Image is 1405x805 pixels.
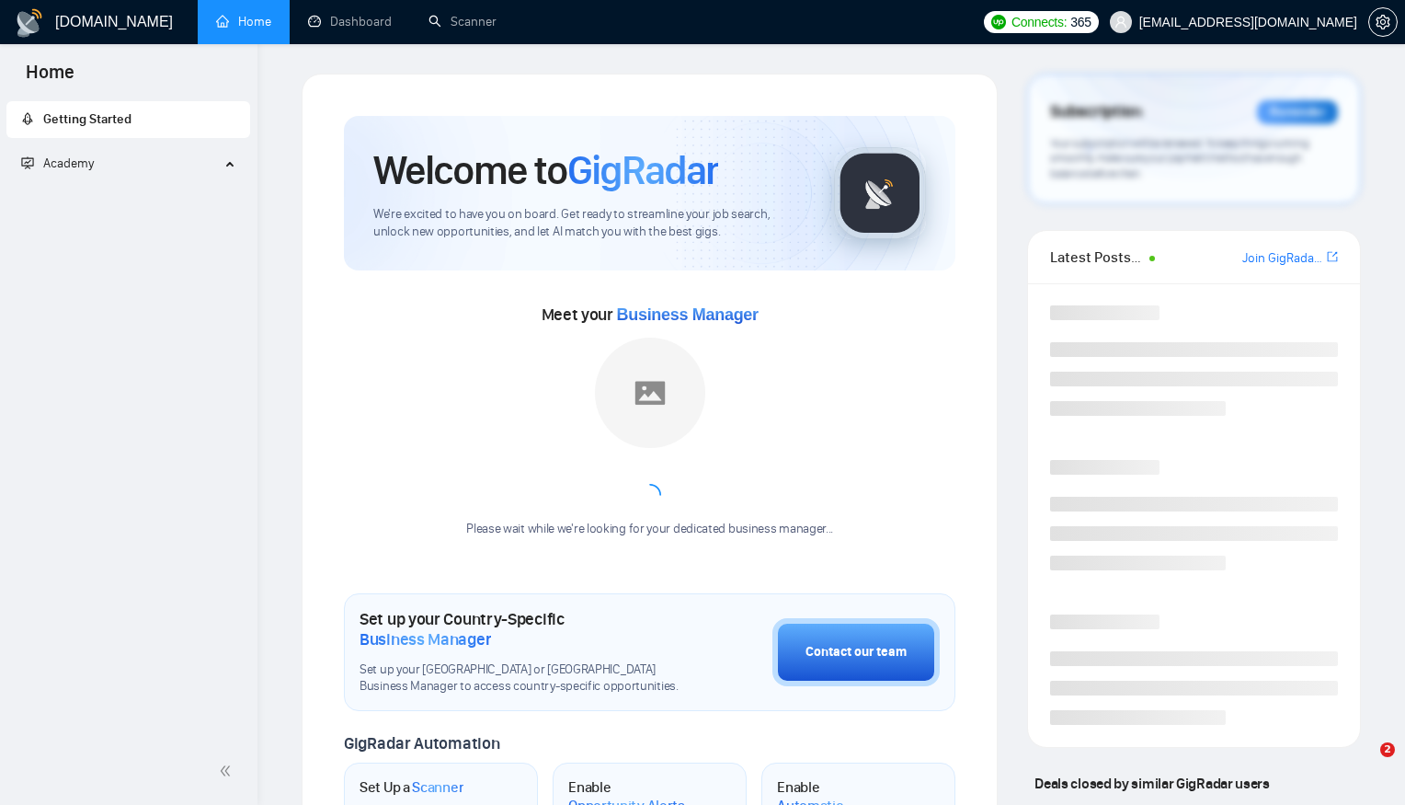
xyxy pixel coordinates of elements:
[1070,12,1091,32] span: 365
[1050,97,1141,128] span: Subscription
[1368,7,1398,37] button: setting
[455,521,844,538] div: Please wait while we're looking for your dedicated business manager...
[360,609,680,650] h1: Set up your Country-Specific
[373,145,718,195] h1: Welcome to
[542,305,759,325] span: Meet your
[11,59,89,98] span: Home
[1380,742,1395,757] span: 2
[308,14,392,29] a: dashboardDashboard
[21,112,34,125] span: rocket
[637,483,661,507] span: loading
[1327,249,1338,264] span: export
[1050,136,1308,180] span: Your subscription will be renewed. To keep things running smoothly, make sure your payment method...
[360,778,463,797] h1: Set Up a
[1027,767,1276,799] span: Deals closed by similar GigRadar users
[373,206,805,241] span: We're excited to have you on board. Get ready to streamline your job search, unlock new opportuni...
[834,147,926,239] img: gigradar-logo.png
[360,661,680,696] span: Set up your [GEOGRAPHIC_DATA] or [GEOGRAPHIC_DATA] Business Manager to access country-specific op...
[1342,742,1387,787] iframe: Intercom live chat
[6,101,250,138] li: Getting Started
[991,15,1006,29] img: upwork-logo.png
[21,155,94,171] span: Academy
[216,14,271,29] a: homeHome
[1242,248,1323,269] a: Join GigRadar Slack Community
[428,14,497,29] a: searchScanner
[1368,15,1398,29] a: setting
[1011,12,1067,32] span: Connects:
[15,8,44,38] img: logo
[805,642,907,662] div: Contact our team
[1369,15,1397,29] span: setting
[43,111,131,127] span: Getting Started
[1257,100,1338,124] div: Reminder
[344,733,499,753] span: GigRadar Automation
[595,338,705,448] img: placeholder.png
[1327,248,1338,266] a: export
[567,145,718,195] span: GigRadar
[360,629,491,650] span: Business Manager
[772,618,940,686] button: Contact our team
[412,778,463,797] span: Scanner
[1114,16,1127,29] span: user
[43,155,94,171] span: Academy
[1050,246,1143,269] span: Latest Posts from the GigRadar Community
[617,305,759,324] span: Business Manager
[219,762,237,780] span: double-left
[21,156,34,169] span: fund-projection-screen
